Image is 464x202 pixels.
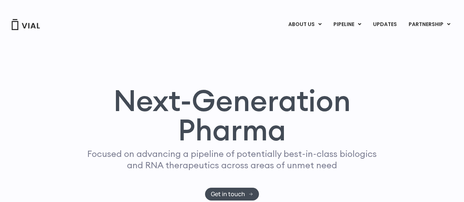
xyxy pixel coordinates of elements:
a: Get in touch [205,188,259,201]
a: PIPELINEMenu Toggle [328,18,367,31]
p: Focused on advancing a pipeline of potentially best-in-class biologics and RNA therapeutics acros... [84,148,380,171]
h1: Next-Generation Pharma [73,86,391,144]
span: Get in touch [211,191,245,197]
img: Vial Logo [11,19,40,30]
a: ABOUT USMenu Toggle [282,18,327,31]
a: UPDATES [367,18,402,31]
a: PARTNERSHIPMenu Toggle [403,18,456,31]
